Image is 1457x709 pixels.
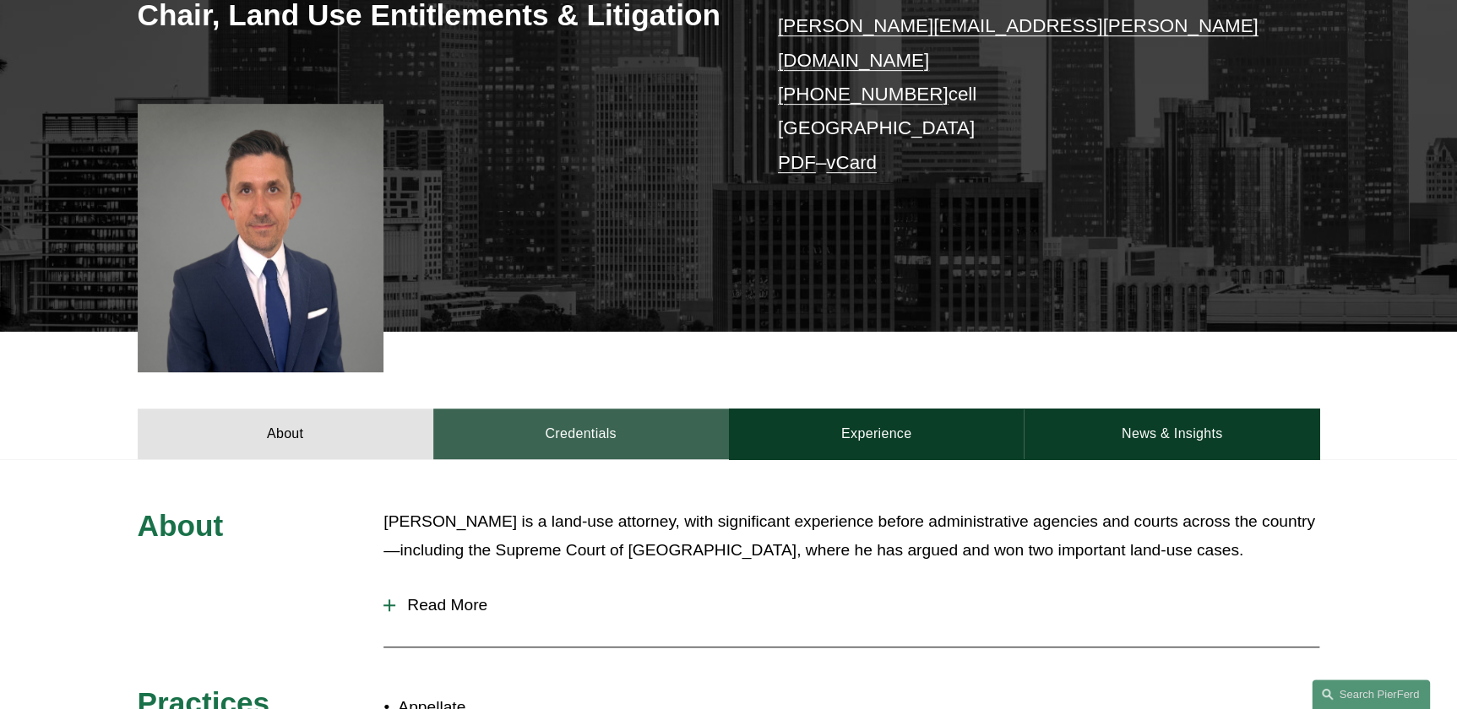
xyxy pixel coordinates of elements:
a: [PERSON_NAME][EMAIL_ADDRESS][PERSON_NAME][DOMAIN_NAME] [778,15,1259,70]
a: Experience [729,409,1025,459]
a: About [138,409,433,459]
a: [PHONE_NUMBER] [778,84,949,105]
a: vCard [826,152,877,173]
a: PDF [778,152,816,173]
a: Search this site [1312,679,1430,709]
span: Read More [395,596,1319,614]
a: News & Insights [1024,409,1319,459]
p: cell [GEOGRAPHIC_DATA] – [778,9,1270,180]
span: About [138,509,224,542]
p: [PERSON_NAME] is a land-use attorney, with significant experience before administrative agencies ... [383,507,1319,566]
button: Read More [383,583,1319,627]
a: Credentials [433,409,729,459]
